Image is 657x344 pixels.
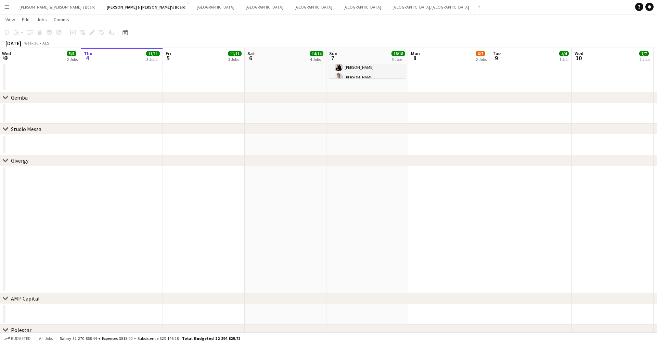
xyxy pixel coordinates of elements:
div: 3 Jobs [146,57,159,62]
div: Polestar [11,327,31,333]
span: Fri [166,50,171,56]
span: 7/7 [639,51,649,56]
span: Comms [54,16,69,23]
span: 3 [1,54,11,62]
span: 4/4 [559,51,569,56]
button: [PERSON_NAME] & [PERSON_NAME]'s Board [14,0,101,14]
span: 4 [83,54,92,62]
div: Studio Messa [11,126,41,132]
span: Wed [2,50,11,56]
a: Comms [51,15,72,24]
div: 4 Jobs [310,57,323,62]
span: All jobs [38,336,54,341]
div: 2 Jobs [640,57,650,62]
span: 6 [246,54,255,62]
div: 2 Jobs [67,57,78,62]
a: Edit [19,15,33,24]
div: AMP Capital [11,295,40,302]
div: 1 Job [559,57,568,62]
button: [PERSON_NAME] & [PERSON_NAME]'s Board [101,0,191,14]
div: 2 Jobs [476,57,487,62]
span: 5 [165,54,171,62]
span: Wed [575,50,583,56]
span: Jobs [37,16,47,23]
button: [GEOGRAPHIC_DATA] [191,0,240,14]
span: 18/18 [391,51,405,56]
span: Edit [22,16,30,23]
button: [GEOGRAPHIC_DATA] [338,0,387,14]
button: [GEOGRAPHIC_DATA] [240,0,289,14]
span: Budgeted [11,336,31,341]
span: 11/11 [228,51,242,56]
span: 14/14 [310,51,323,56]
span: Week 36 [23,40,40,46]
div: 3 Jobs [392,57,405,62]
span: 6/7 [476,51,485,56]
span: Sat [247,50,255,56]
span: Tue [493,50,501,56]
span: 5/5 [67,51,76,56]
span: 8 [410,54,420,62]
span: 7 [328,54,337,62]
div: Gemba [11,94,28,101]
div: 3 Jobs [228,57,241,62]
span: 11/11 [146,51,160,56]
div: Salary $2 270 868.44 + Expenses $815.00 + Subsistence $23 146.28 = [60,336,240,341]
span: 9 [492,54,501,62]
span: View [5,16,15,23]
a: Jobs [34,15,50,24]
span: Mon [411,50,420,56]
span: Total Budgeted $2 294 829.72 [182,336,240,341]
div: Givergy [11,157,28,164]
div: [DATE] [5,40,21,47]
button: [GEOGRAPHIC_DATA]/[GEOGRAPHIC_DATA] [387,0,475,14]
span: Sun [329,50,337,56]
div: AEST [42,40,51,46]
button: Budgeted [3,335,32,342]
span: Thu [84,50,92,56]
button: [GEOGRAPHIC_DATA] [289,0,338,14]
span: 10 [574,54,583,62]
a: View [3,15,18,24]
